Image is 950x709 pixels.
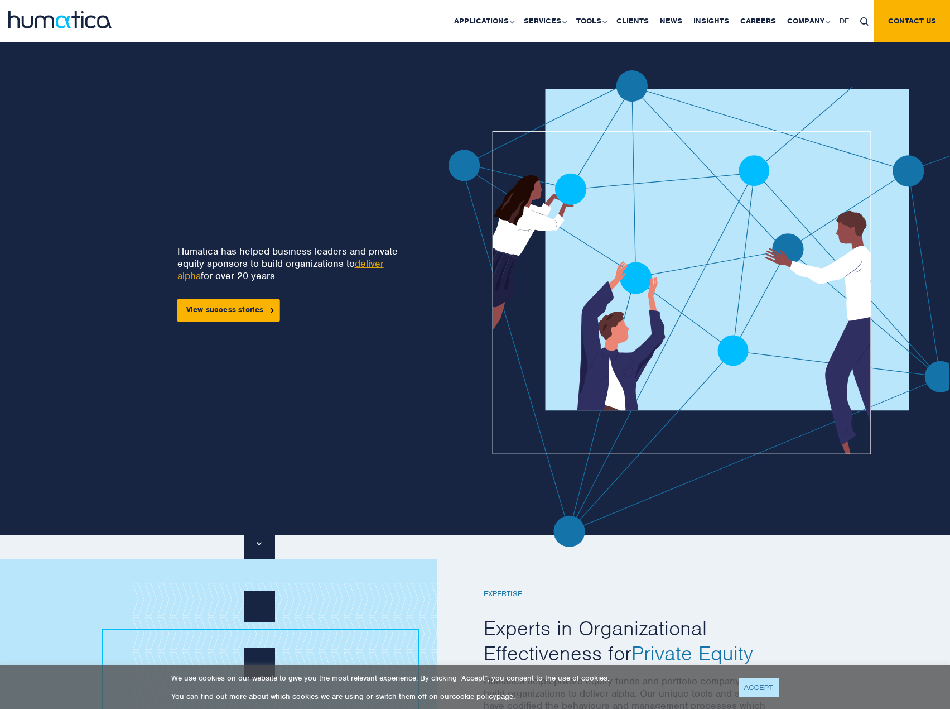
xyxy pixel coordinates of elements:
[171,692,725,701] p: You can find out more about which cookies we are using or switch them off on our page.
[257,542,262,545] img: downarrow
[840,16,849,26] span: DE
[271,308,274,313] img: arrowicon
[452,692,496,701] a: cookie policy
[177,257,384,282] a: deliver alpha
[484,590,785,599] h6: EXPERTISE
[177,245,408,282] p: Humatica has helped business leaders and private equity sponsors to build organizations to for ov...
[177,299,280,322] a: View success stories
[739,678,779,697] a: ACCEPT
[8,11,112,28] img: logo
[484,616,785,667] h2: Experts in Organizational Effectiveness for
[631,640,753,666] span: Private Equity
[171,673,725,683] p: We use cookies on our website to give you the most relevant experience. By clicking “Accept”, you...
[860,17,869,26] img: search_icon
